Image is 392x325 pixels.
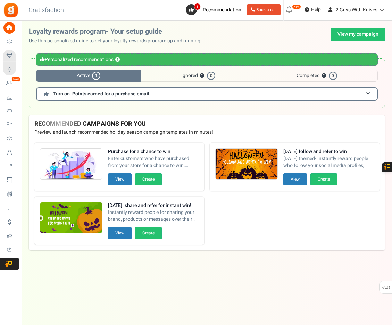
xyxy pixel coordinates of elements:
span: Instantly reward people for sharing your brand, products or messages over their social networks [108,209,199,223]
a: View my campaign [331,28,385,41]
h3: Gratisfaction [21,3,72,17]
button: View [108,227,132,239]
span: Enter customers who have purchased from your store for a chance to win. Increase sales and AOV. [108,155,199,169]
a: Book a call [247,4,281,15]
span: [DATE] themed- Instantly reward people who follow your social media profiles, subscribe to your n... [283,155,374,169]
p: Preview and launch recommended holiday season campaign templates in minutes! [34,129,380,136]
button: Create [135,227,162,239]
span: 0 [329,72,337,80]
button: ? [200,74,204,78]
img: Recommended Campaigns [216,149,277,180]
strong: [DATE]: share and refer for instant win! [108,202,199,209]
span: Recommendation [203,6,241,14]
strong: [DATE] follow and refer to win [283,148,374,155]
span: 1 [92,72,100,80]
a: 1 Recommendation [186,4,244,15]
h4: RECOMMENDED CAMPAIGNS FOR YOU [34,120,380,127]
span: Active [36,70,141,82]
span: Ignored [141,70,256,82]
img: Gratisfaction [3,2,19,18]
div: Personalized recommendations [36,53,378,66]
em: New [11,77,20,82]
span: FAQs [381,281,391,294]
span: 0 [207,72,215,80]
a: New [3,77,19,89]
span: Help [309,6,321,13]
img: Recommended Campaigns [40,149,102,180]
p: Use this personalized guide to get your loyalty rewards program up and running. [29,37,207,44]
span: 1 [194,3,201,10]
button: ? [322,74,326,78]
button: View [283,173,307,185]
span: Completed [256,70,378,82]
button: Create [310,173,337,185]
h2: Loyalty rewards program- Your setup guide [29,28,207,35]
span: 2 Guys With Knives [336,6,377,14]
img: Recommended Campaigns [40,202,102,234]
button: ? [115,58,120,62]
span: Turn on: Points earned for a purchase email. [53,90,151,98]
button: Create [135,173,162,185]
button: View [108,173,132,185]
a: Help [302,4,324,15]
strong: Purchase for a chance to win [108,148,199,155]
em: New [292,4,301,9]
